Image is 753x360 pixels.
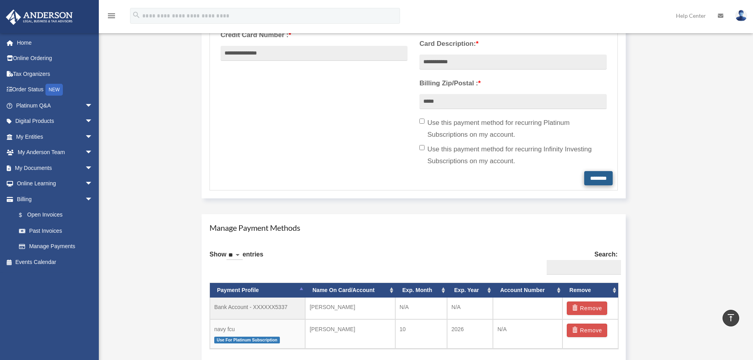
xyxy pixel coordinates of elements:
[85,129,101,145] span: arrow_drop_down
[419,77,606,89] label: Billing Zip/Postal :
[567,302,608,315] button: Remove
[395,319,447,349] td: 10
[544,249,618,275] label: Search:
[305,319,395,349] td: [PERSON_NAME]
[419,117,606,141] label: Use this payment method for recurring Platinum Subscriptions on my account.
[11,239,101,254] a: Manage Payments
[85,98,101,114] span: arrow_drop_down
[493,283,562,298] th: Account Number: activate to sort column ascending
[214,337,280,343] span: Use For Platinum Subscription
[11,207,105,223] a: $Open Invoices
[419,119,425,124] input: Use this payment method for recurring Platinum Subscriptions on my account.
[562,283,618,298] th: Remove: activate to sort column ascending
[226,251,243,260] select: Showentries
[23,210,27,220] span: $
[6,66,105,82] a: Tax Organizers
[4,9,75,25] img: Anderson Advisors Platinum Portal
[6,98,105,113] a: Platinum Q&Aarrow_drop_down
[107,11,116,21] i: menu
[209,249,263,268] label: Show entries
[85,191,101,207] span: arrow_drop_down
[419,38,606,50] label: Card Description:
[85,160,101,176] span: arrow_drop_down
[210,319,305,349] td: navy fcu
[210,298,305,319] td: Bank Account - XXXXXX5337
[6,82,105,98] a: Order StatusNEW
[85,113,101,130] span: arrow_drop_down
[395,283,447,298] th: Exp. Month: activate to sort column ascending
[11,223,105,239] a: Past Invoices
[85,176,101,192] span: arrow_drop_down
[6,51,105,66] a: Online Ordering
[6,145,105,160] a: My Anderson Teamarrow_drop_down
[85,145,101,161] span: arrow_drop_down
[6,176,105,192] a: Online Learningarrow_drop_down
[305,298,395,319] td: [PERSON_NAME]
[493,319,562,349] td: N/A
[6,160,105,176] a: My Documentsarrow_drop_down
[6,35,105,51] a: Home
[45,84,63,96] div: NEW
[6,113,105,129] a: Digital Productsarrow_drop_down
[447,298,493,319] td: N/A
[726,313,736,322] i: vertical_align_top
[209,222,618,233] h4: Manage Payment Methods
[419,143,606,167] label: Use this payment method for recurring Infinity Investing Subscriptions on my account.
[221,29,408,41] label: Credit Card Number :
[447,319,493,349] td: 2026
[547,260,621,275] input: Search:
[723,310,739,326] a: vertical_align_top
[210,283,305,298] th: Payment Profile: activate to sort column descending
[447,283,493,298] th: Exp. Year: activate to sort column ascending
[395,298,447,319] td: N/A
[6,191,105,207] a: Billingarrow_drop_down
[567,324,608,337] button: Remove
[6,129,105,145] a: My Entitiesarrow_drop_down
[107,14,116,21] a: menu
[419,145,425,150] input: Use this payment method for recurring Infinity Investing Subscriptions on my account.
[305,283,395,298] th: Name On Card/Account: activate to sort column ascending
[132,11,141,19] i: search
[6,254,105,270] a: Events Calendar
[735,10,747,21] img: User Pic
